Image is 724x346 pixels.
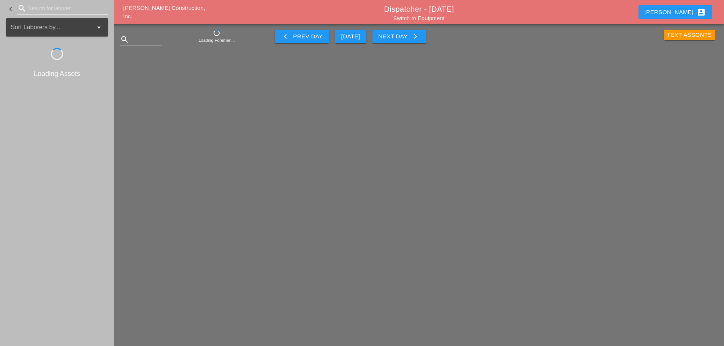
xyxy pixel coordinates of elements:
[335,30,366,43] button: [DATE]
[638,5,712,19] button: [PERSON_NAME]
[379,32,420,41] div: Next Day
[281,32,323,41] div: Prev Day
[664,30,715,40] button: Text Assgnts
[384,5,454,13] a: Dispatcher - [DATE]
[171,37,263,44] div: Loading Foremen...
[281,32,290,41] i: keyboard_arrow_left
[6,5,15,14] i: keyboard_arrow_left
[275,30,329,43] button: Prev Day
[697,8,706,17] i: account_box
[393,15,445,21] a: Switch to Equipment
[123,5,205,20] a: [PERSON_NAME] Construction, Inc.
[667,31,712,39] div: Text Assgnts
[411,32,420,41] i: keyboard_arrow_right
[94,23,103,32] i: arrow_drop_down
[341,32,360,41] div: [DATE]
[372,30,426,43] button: Next Day
[6,69,108,79] div: Loading Assets
[120,35,129,44] i: search
[645,8,706,17] div: [PERSON_NAME]
[17,4,27,13] i: search
[28,2,97,14] input: Search for laborer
